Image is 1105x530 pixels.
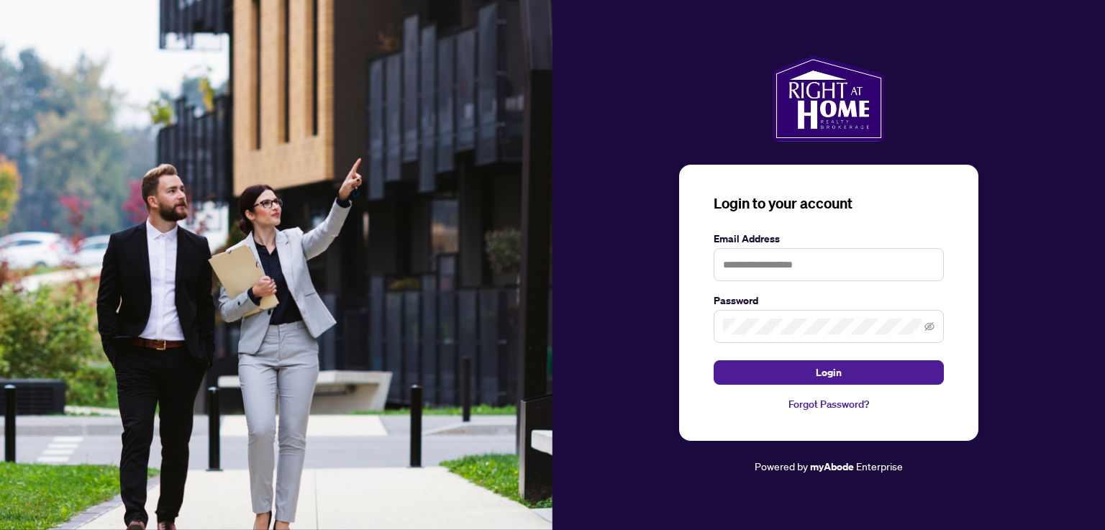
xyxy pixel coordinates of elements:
label: Email Address [714,231,944,247]
span: Powered by [755,460,808,472]
button: Login [714,360,944,385]
img: ma-logo [773,55,884,142]
span: Enterprise [856,460,903,472]
a: Forgot Password? [714,396,944,412]
span: Login [816,361,842,384]
a: myAbode [810,459,854,475]
label: Password [714,293,944,309]
span: eye-invisible [924,321,935,332]
h3: Login to your account [714,193,944,214]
